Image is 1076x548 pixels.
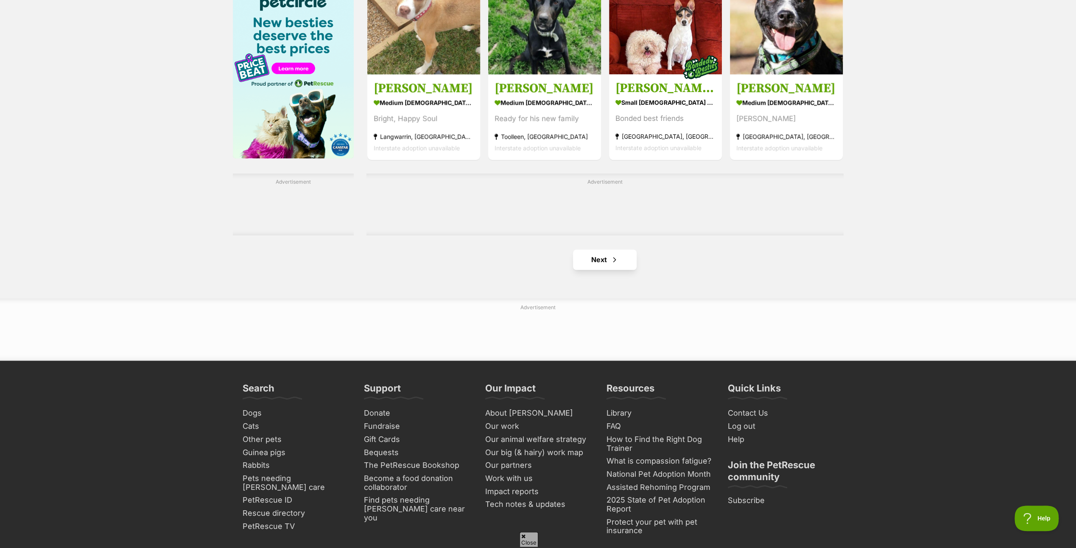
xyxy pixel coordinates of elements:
[728,382,781,399] h3: Quick Links
[482,485,595,498] a: Impact reports
[728,459,834,487] h3: Join the PetRescue community
[482,433,595,446] a: Our animal welfare strategy
[615,144,701,151] span: Interstate adoption unavailable
[374,80,474,96] h3: [PERSON_NAME]
[724,419,837,433] a: Log out
[239,433,352,446] a: Other pets
[482,498,595,511] a: Tech notes & updates
[364,382,401,399] h3: Support
[488,74,601,160] a: [PERSON_NAME] medium [DEMOGRAPHIC_DATA] Dog Ready for his new family Toolleen, [GEOGRAPHIC_DATA] ...
[482,406,595,419] a: About [PERSON_NAME]
[361,446,473,459] a: Bequests
[736,131,836,142] strong: [GEOGRAPHIC_DATA], [GEOGRAPHIC_DATA]
[361,419,473,433] a: Fundraise
[679,46,722,88] img: bonded besties
[603,419,716,433] a: FAQ
[736,144,822,151] span: Interstate adoption unavailable
[361,459,473,472] a: The PetRescue Bookshop
[374,131,474,142] strong: Langwarrin, [GEOGRAPHIC_DATA]
[736,113,836,124] div: [PERSON_NAME]
[374,113,474,124] div: Bright, Happy Soul
[495,96,595,109] strong: medium [DEMOGRAPHIC_DATA] Dog
[736,96,836,109] strong: medium [DEMOGRAPHIC_DATA] Dog
[233,173,354,235] div: Advertisement
[361,472,473,493] a: Become a food donation collaborator
[615,80,715,96] h3: [PERSON_NAME] and [PERSON_NAME]
[724,494,837,507] a: Subscribe
[374,96,474,109] strong: medium [DEMOGRAPHIC_DATA] Dog
[239,419,352,433] a: Cats
[730,74,843,160] a: [PERSON_NAME] medium [DEMOGRAPHIC_DATA] Dog [PERSON_NAME] [GEOGRAPHIC_DATA], [GEOGRAPHIC_DATA] In...
[482,446,595,459] a: Our big (& hairy) work map
[361,433,473,446] a: Gift Cards
[603,454,716,467] a: What is compassion fatigue?
[724,406,837,419] a: Contact Us
[239,520,352,533] a: PetRescue TV
[239,446,352,459] a: Guinea pigs
[736,80,836,96] h3: [PERSON_NAME]
[603,406,716,419] a: Library
[239,506,352,520] a: Rescue directory
[482,459,595,472] a: Our partners
[495,80,595,96] h3: [PERSON_NAME]
[603,515,716,537] a: Protect your pet with pet insurance
[495,131,595,142] strong: Toolleen, [GEOGRAPHIC_DATA]
[615,113,715,124] div: Bonded best friends
[603,433,716,454] a: How to Find the Right Dog Trainer
[615,131,715,142] strong: [GEOGRAPHIC_DATA], [GEOGRAPHIC_DATA]
[606,382,654,399] h3: Resources
[366,173,844,235] div: Advertisement
[374,144,460,151] span: Interstate adoption unavailable
[724,433,837,446] a: Help
[239,459,352,472] a: Rabbits
[495,144,581,151] span: Interstate adoption unavailable
[361,406,473,419] a: Donate
[239,472,352,493] a: Pets needing [PERSON_NAME] care
[482,419,595,433] a: Our work
[603,467,716,481] a: National Pet Adoption Month
[603,481,716,494] a: Assisted Rehoming Program
[615,96,715,109] strong: small [DEMOGRAPHIC_DATA] Dog
[603,493,716,515] a: 2025 State of Pet Adoption Report
[366,249,844,270] nav: Pagination
[485,382,536,399] h3: Our Impact
[367,74,480,160] a: [PERSON_NAME] medium [DEMOGRAPHIC_DATA] Dog Bright, Happy Soul Langwarrin, [GEOGRAPHIC_DATA] Inte...
[482,472,595,485] a: Work with us
[361,493,473,524] a: Find pets needing [PERSON_NAME] care near you
[243,382,274,399] h3: Search
[1015,506,1059,531] iframe: Help Scout Beacon - Open
[239,493,352,506] a: PetRescue ID
[495,113,595,124] div: Ready for his new family
[573,249,637,270] a: Next page
[609,74,722,160] a: [PERSON_NAME] and [PERSON_NAME] small [DEMOGRAPHIC_DATA] Dog Bonded best friends [GEOGRAPHIC_DATA...
[239,406,352,419] a: Dogs
[520,532,538,547] span: Close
